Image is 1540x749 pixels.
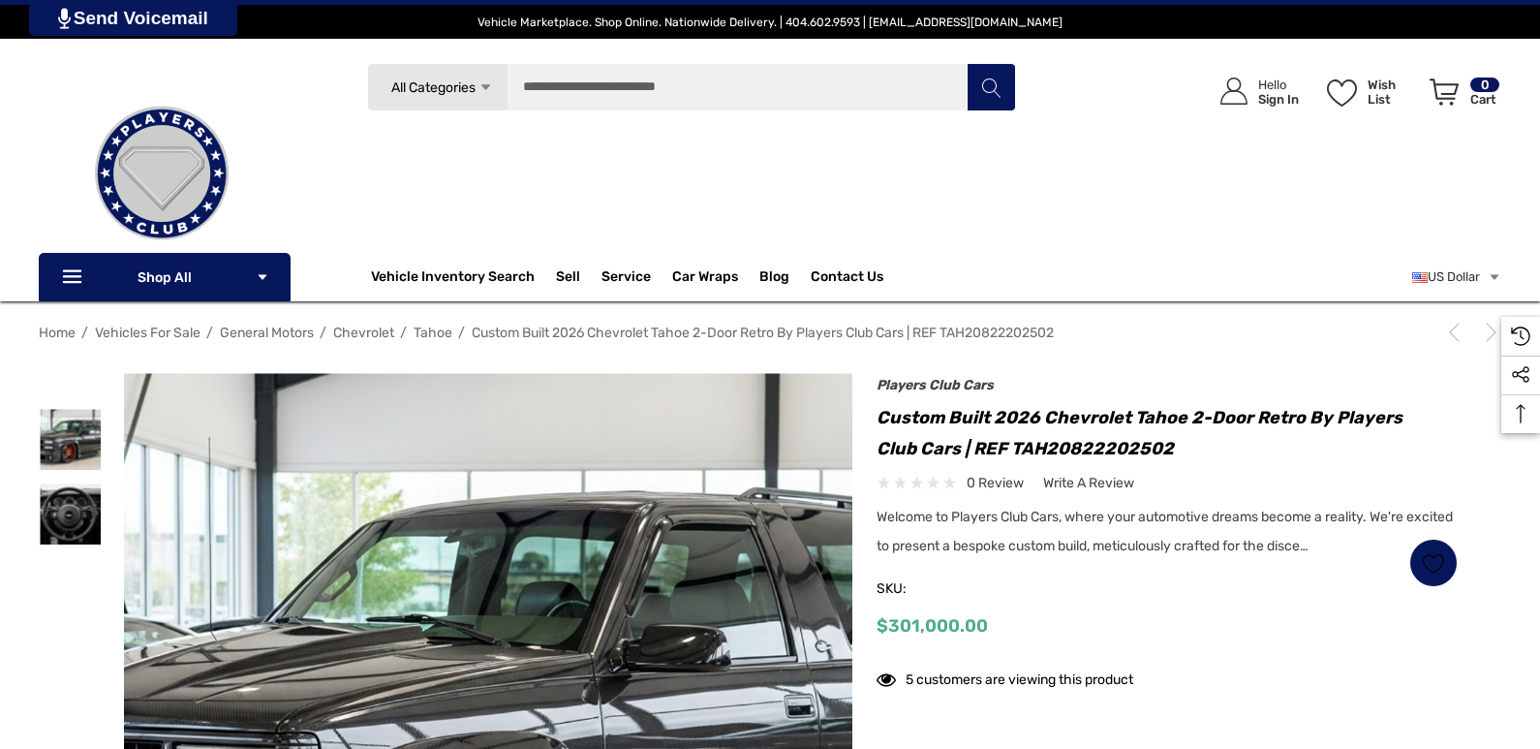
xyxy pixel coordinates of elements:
[1318,58,1421,125] a: Wish List Wish List
[1423,552,1445,575] svg: Wish List
[1220,78,1247,105] svg: Icon User Account
[877,576,973,603] span: SKU:
[1444,323,1471,342] a: Previous
[672,258,759,296] a: Car Wraps
[877,509,1453,554] span: Welcome to Players Club Cars, where your automotive dreams become a reality. We're excited to pre...
[40,409,101,470] img: Custom Built 2026 Chevrolet Tahoe 2-Door Retro by Players Club Cars | REF TAH20822202502
[1474,323,1501,342] a: Next
[601,268,651,290] a: Service
[39,316,1501,350] nav: Breadcrumb
[1470,78,1499,92] p: 0
[1511,365,1530,385] svg: Social Media
[1327,79,1357,107] svg: Wish List
[95,325,200,341] a: Vehicles For Sale
[391,79,476,96] span: All Categories
[256,270,269,284] svg: Icon Arrow Down
[1409,539,1458,587] a: Wish List
[1258,92,1299,107] p: Sign In
[65,77,259,270] img: Players Club | Cars For Sale
[39,325,76,341] a: Home
[967,63,1015,111] button: Search
[333,325,394,341] a: Chevrolet
[1368,78,1419,107] p: Wish List
[1501,404,1540,423] svg: Top
[39,253,291,301] p: Shop All
[967,471,1024,495] span: 0 review
[672,268,738,290] span: Car Wraps
[60,266,89,289] svg: Icon Line
[1198,58,1309,125] a: Sign in
[759,268,789,290] a: Blog
[556,268,580,290] span: Sell
[1511,327,1530,346] svg: Recently Viewed
[371,268,535,290] a: Vehicle Inventory Search
[556,258,601,296] a: Sell
[478,80,493,95] svg: Icon Arrow Down
[1421,58,1501,134] a: Cart with 0 items
[220,325,314,341] a: General Motors
[877,377,994,393] a: Players Club Cars
[477,16,1063,29] span: Vehicle Marketplace. Shop Online. Nationwide Delivery. | 404.602.9593 | [EMAIL_ADDRESS][DOMAIN_NAME]
[877,662,1133,692] div: 5 customers are viewing this product
[877,615,988,637] span: $301,000.00
[472,325,1054,341] a: Custom Built 2026 Chevrolet Tahoe 2-Door Retro by Players Club Cars | REF TAH20822202502
[811,268,883,290] a: Contact Us
[414,325,452,341] a: Tahoe
[1258,78,1299,92] p: Hello
[877,402,1458,464] h1: Custom Built 2026 Chevrolet Tahoe 2-Door Retro by Players Club Cars | REF TAH20822202502
[40,484,101,545] img: Custom Built 2026 Chevrolet Tahoe 2-Door Retro by Players Club Cars | REF TAH20822202502
[1043,471,1134,495] a: Write a Review
[1412,258,1501,296] a: USD
[1043,475,1134,492] span: Write a Review
[58,8,71,29] img: PjwhLS0gR2VuZXJhdG9yOiBHcmF2aXQuaW8gLS0+PHN2ZyB4bWxucz0iaHR0cDovL3d3dy53My5vcmcvMjAwMC9zdmciIHhtb...
[1470,92,1499,107] p: Cart
[1430,78,1459,106] svg: Review Your Cart
[367,63,508,111] a: All Categories Icon Arrow Down Icon Arrow Up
